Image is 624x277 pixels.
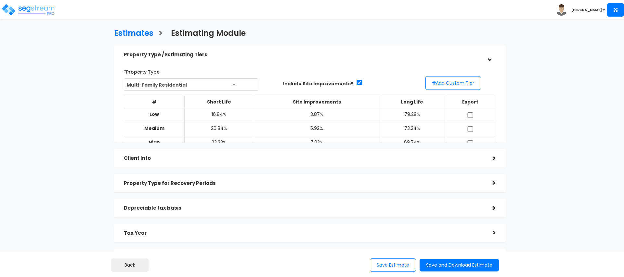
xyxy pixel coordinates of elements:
[184,136,254,150] td: 23.23%
[124,181,483,186] h5: Property Type for Recovery Periods
[483,228,496,238] div: >
[380,108,445,122] td: 79.29%
[380,122,445,136] td: 73.24%
[124,205,483,211] h5: Depreciable tax basis
[380,136,445,150] td: 69.74%
[124,66,160,75] label: *Property Type
[425,76,481,90] button: Add Custom Tier
[380,96,445,108] th: Long Life
[184,108,254,122] td: 16.84%
[484,48,494,62] div: >
[111,258,149,272] a: Back
[445,96,496,108] th: Export
[124,156,483,161] h5: Client Info
[184,122,254,136] td: 20.84%
[124,52,483,58] h5: Property Type / Estimating Tiers
[571,7,602,12] b: [PERSON_NAME]
[420,259,499,271] button: Save and Download Estimate
[283,80,353,87] label: Include Site Improvements?
[114,29,153,39] h3: Estimates
[1,3,56,16] img: logo_pro_r.png
[149,139,160,145] b: High
[158,29,163,39] h3: >
[124,96,185,108] th: #
[483,203,496,213] div: >
[124,78,258,91] span: Multi-Family Residential
[184,96,254,108] th: Short Life
[124,230,483,236] h5: Tax Year
[166,22,246,42] a: Estimating Module
[124,79,258,91] span: Multi-Family Residential
[483,153,496,163] div: >
[370,258,416,272] button: Save Estimate
[254,136,380,150] td: 7.03%
[109,22,153,42] a: Estimates
[144,125,164,132] b: Medium
[254,96,380,108] th: Site Improvements
[556,4,567,16] img: avatar.png
[254,108,380,122] td: 3.87%
[149,111,159,118] b: Low
[254,122,380,136] td: 5.92%
[483,178,496,188] div: >
[171,29,246,39] h3: Estimating Module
